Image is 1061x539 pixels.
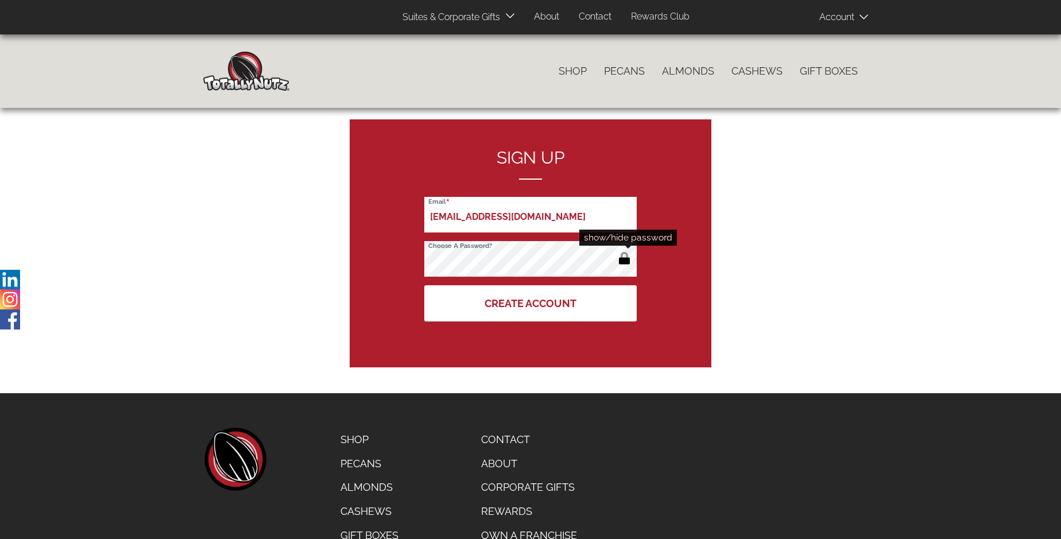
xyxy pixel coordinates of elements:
[332,475,407,499] a: Almonds
[525,6,568,28] a: About
[473,499,586,524] a: Rewards
[332,428,407,452] a: Shop
[394,6,504,29] a: Suites & Corporate Gifts
[723,59,791,83] a: Cashews
[332,452,407,476] a: Pecans
[332,499,407,524] a: Cashews
[595,59,653,83] a: Pecans
[203,52,289,91] img: Home
[622,6,698,28] a: Rewards Club
[424,148,637,180] h2: Sign up
[579,230,677,246] div: show/hide password
[473,428,586,452] a: Contact
[791,59,866,83] a: Gift Boxes
[570,6,620,28] a: Contact
[424,285,637,321] button: Create Account
[424,197,637,232] input: Email
[203,428,266,491] a: home
[653,59,723,83] a: Almonds
[473,452,586,476] a: About
[550,59,595,83] a: Shop
[473,475,586,499] a: Corporate Gifts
